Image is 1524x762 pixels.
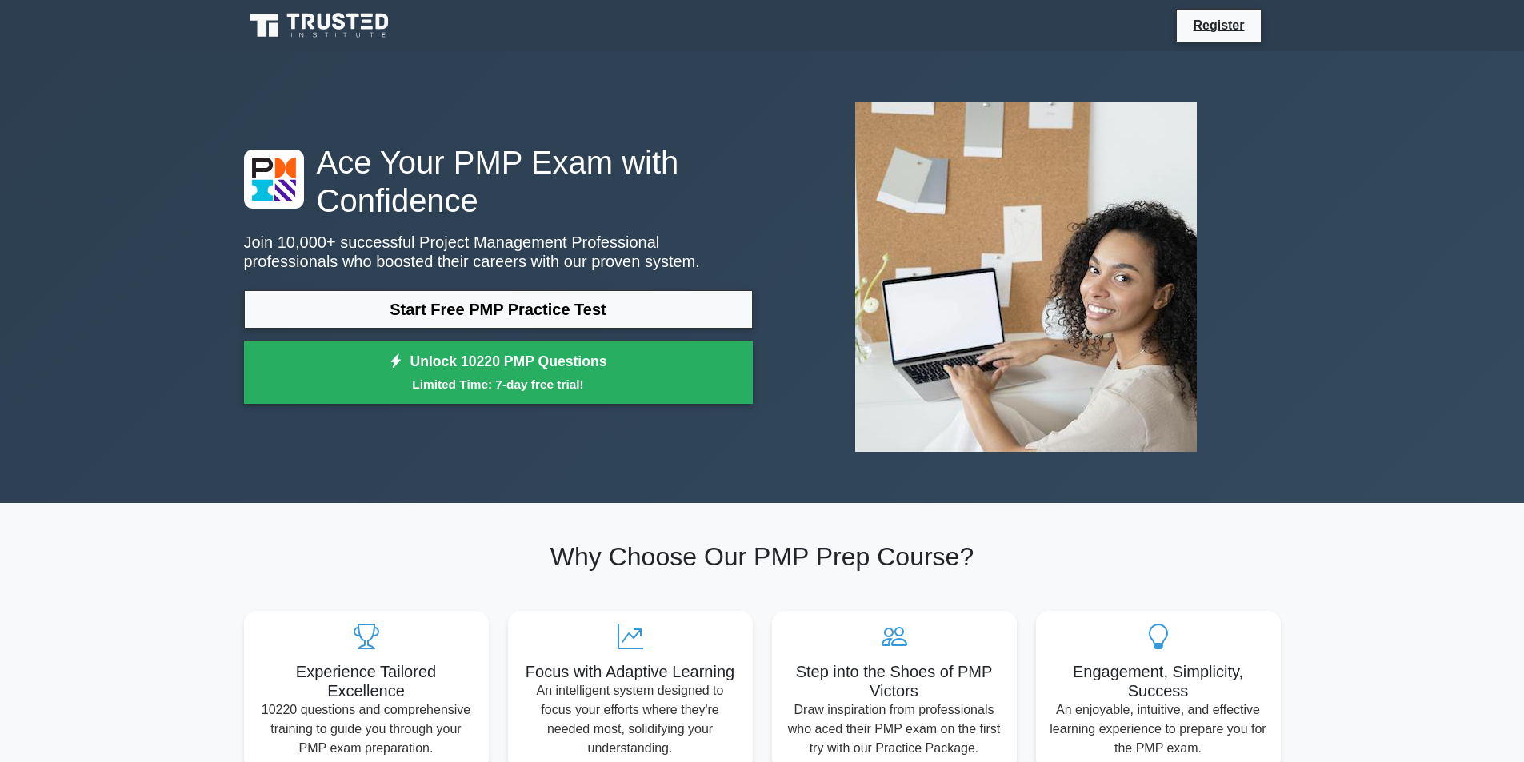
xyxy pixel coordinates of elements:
[1049,662,1268,700] h5: Engagement, Simplicity, Success
[244,290,753,329] a: Start Free PMP Practice Test
[244,341,753,405] a: Unlock 10220 PMP QuestionsLimited Time: 7-day free trial!
[244,233,753,271] p: Join 10,000+ successful Project Management Professional professionals who boosted their careers w...
[1183,15,1254,35] a: Register
[521,681,740,758] p: An intelligent system designed to focus your efforts where they're needed most, solidifying your ...
[257,700,476,758] p: 10220 questions and comprehensive training to guide you through your PMP exam preparation.
[785,662,1004,700] h5: Step into the Shoes of PMP Victors
[244,541,1281,572] h2: Why Choose Our PMP Prep Course?
[264,375,733,393] small: Limited Time: 7-day free trial!
[257,662,476,700] h5: Experience Tailored Excellence
[244,143,753,220] h1: Ace Your PMP Exam with Confidence
[785,700,1004,758] p: Draw inspiration from professionals who aced their PMP exam on the first try with our Practice Pa...
[521,662,740,681] h5: Focus with Adaptive Learning
[1049,700,1268,758] p: An enjoyable, intuitive, and effective learning experience to prepare you for the PMP exam.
